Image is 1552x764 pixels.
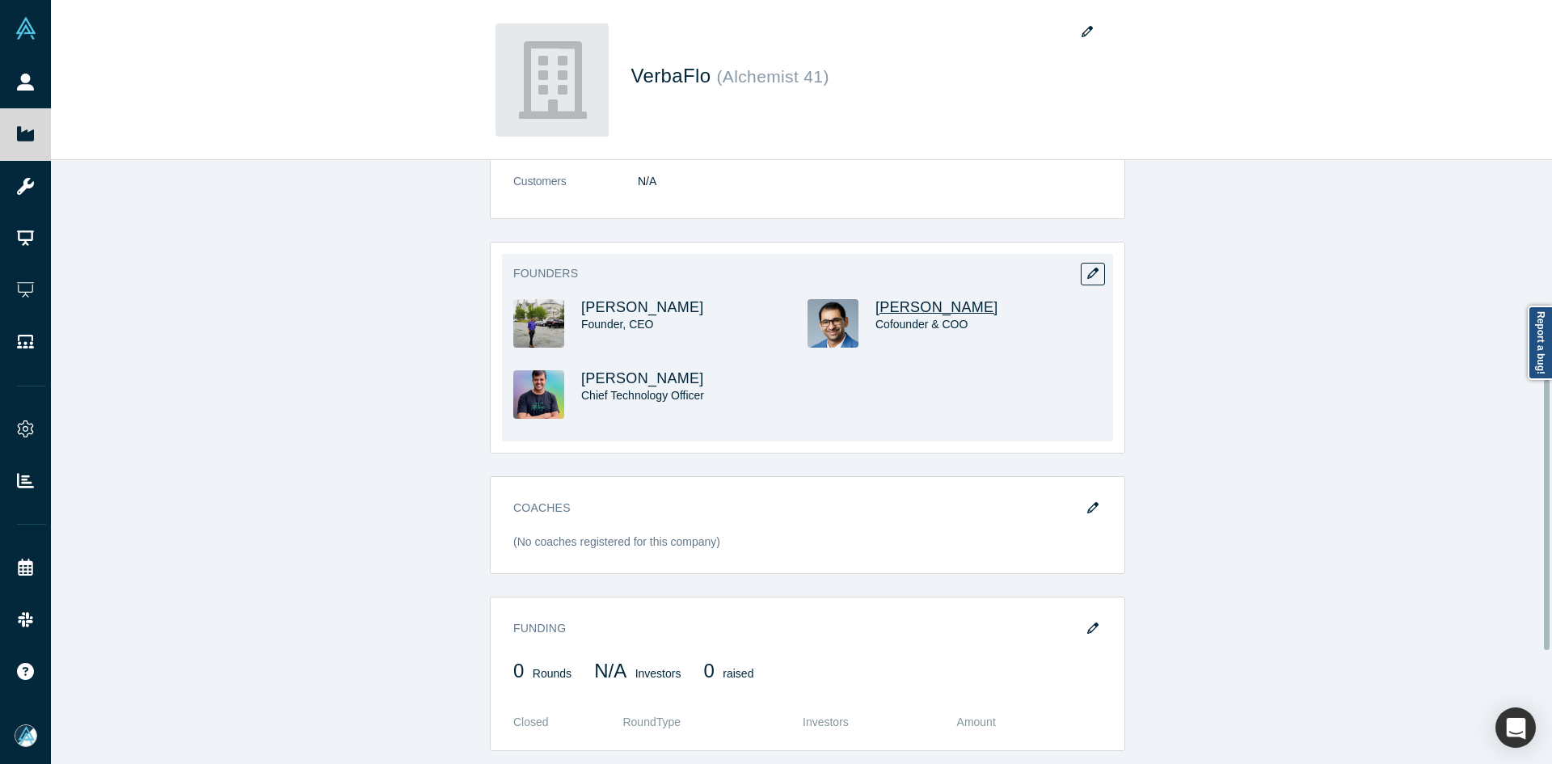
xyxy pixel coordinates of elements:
span: Chief Technology Officer [581,389,704,402]
h3: Coaches [513,500,1079,517]
th: Amount [946,705,1102,739]
img: VP Singh's Profile Image [808,299,858,348]
span: Type [656,715,681,728]
span: 0 [703,660,714,682]
img: VerbaFlo's Logo [496,23,609,137]
img: Mia Scott's Account [15,724,37,747]
span: Cofounder & COO [875,318,968,331]
span: 0 [513,660,524,682]
small: ( Alchemist 41 ) [716,67,829,86]
span: N/A [594,660,626,682]
div: raised [703,660,753,694]
a: [PERSON_NAME] [581,299,704,315]
img: Abhishek Garg's Profile Image [513,370,564,419]
img: Alchemist Vault Logo [15,17,37,40]
div: Rounds [513,660,571,694]
div: Investors [594,660,681,694]
div: (No coaches registered for this company) [513,534,1102,562]
a: [PERSON_NAME] [581,370,704,386]
dt: Customers [513,173,638,207]
a: Report a bug! [1528,306,1552,380]
th: Investors [803,705,946,739]
dd: N/A [638,173,1102,190]
a: [PERSON_NAME] [875,299,998,315]
span: Founder, CEO [581,318,654,331]
th: Closed [513,705,622,739]
h3: Founders [513,265,1079,282]
span: VerbaFlo [631,65,717,87]
h3: Funding [513,620,1079,637]
th: Round [622,705,803,739]
img: Sayantan Biswas's Profile Image [513,299,564,348]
